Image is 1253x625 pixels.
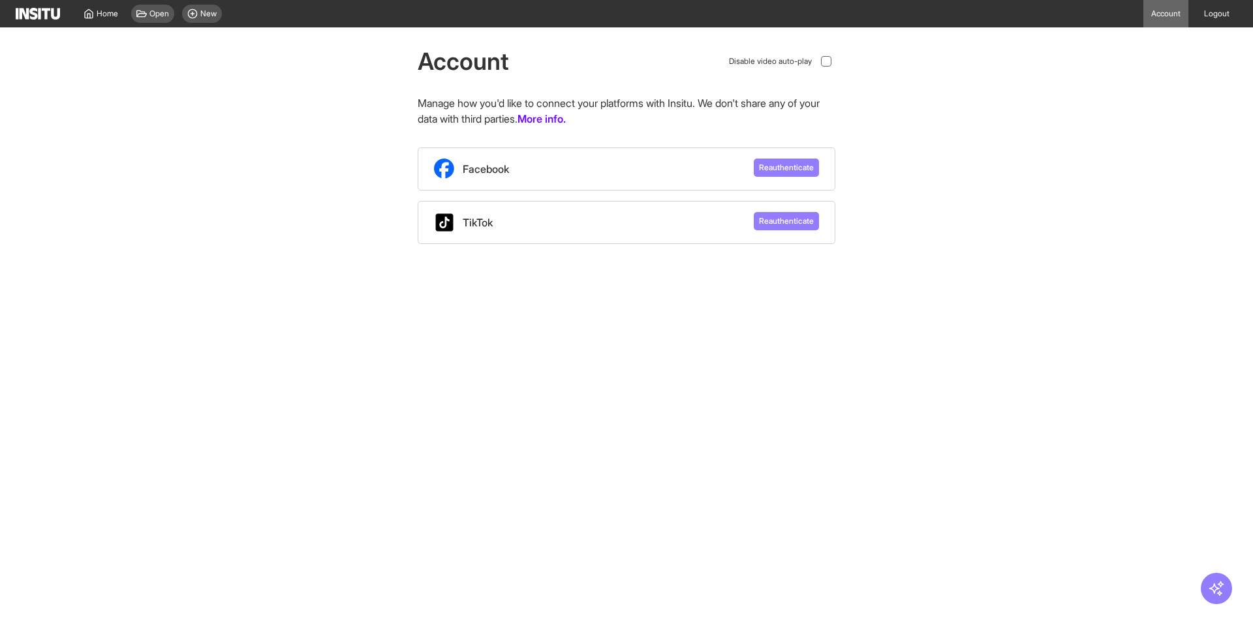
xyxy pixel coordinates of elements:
p: Manage how you'd like to connect your platforms with Insitu. We don't share any of your data with... [418,95,835,127]
button: Reauthenticate [754,159,819,177]
span: Facebook [463,161,509,177]
span: Home [97,8,118,19]
img: Logo [16,8,60,20]
span: Open [149,8,169,19]
span: Reauthenticate [759,162,814,173]
span: New [200,8,217,19]
span: TikTok [463,215,493,230]
h1: Account [418,48,509,74]
span: Disable video auto-play [729,56,812,67]
button: Reauthenticate [754,212,819,230]
span: Reauthenticate [759,216,814,226]
a: More info. [518,111,566,127]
